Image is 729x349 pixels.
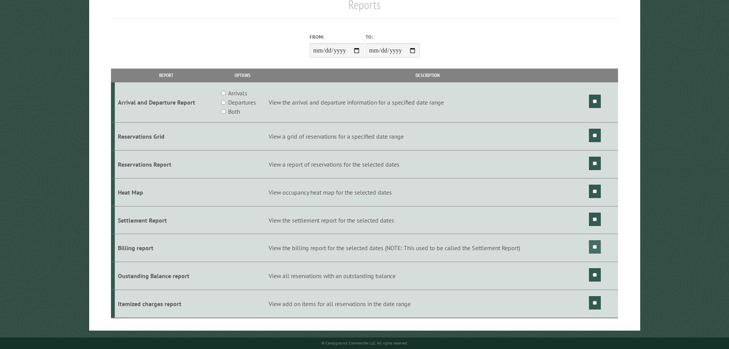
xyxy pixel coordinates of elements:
[217,69,267,82] th: Options
[115,290,218,318] td: Itemized charges report
[115,123,218,151] td: Reservations Grid
[115,206,218,234] td: Settlement Report
[115,82,218,123] td: Arrival and Departure Report
[228,88,247,98] label: Arrivals
[115,151,218,179] td: Reservations Report
[228,98,256,107] label: Departures
[267,178,588,206] td: View occupancy heat map for the selected dates
[115,262,218,290] td: Oustanding Balance report
[365,33,420,41] label: To:
[267,82,588,123] td: View the arrival and departure information for a specified date range
[228,107,240,116] label: Both
[321,341,408,346] small: © Campground Commander LLC. All rights reserved.
[267,151,588,179] td: View a report of reservations for the selected dates
[310,33,364,41] label: From:
[115,234,218,262] td: Billing report
[267,123,588,151] td: View a grid of reservations for a specified date range
[267,69,588,82] th: Description
[115,178,218,206] td: Heat Map
[267,206,588,234] td: View the settlement report for the selected dates
[267,234,588,262] td: View the billing report for the selected dates (NOTE: This used to be called the Settlement Report)
[115,69,218,82] th: Report
[267,290,588,318] td: View add on items for all reservations in the date range
[267,262,588,290] td: View all reservations with an outstanding balance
